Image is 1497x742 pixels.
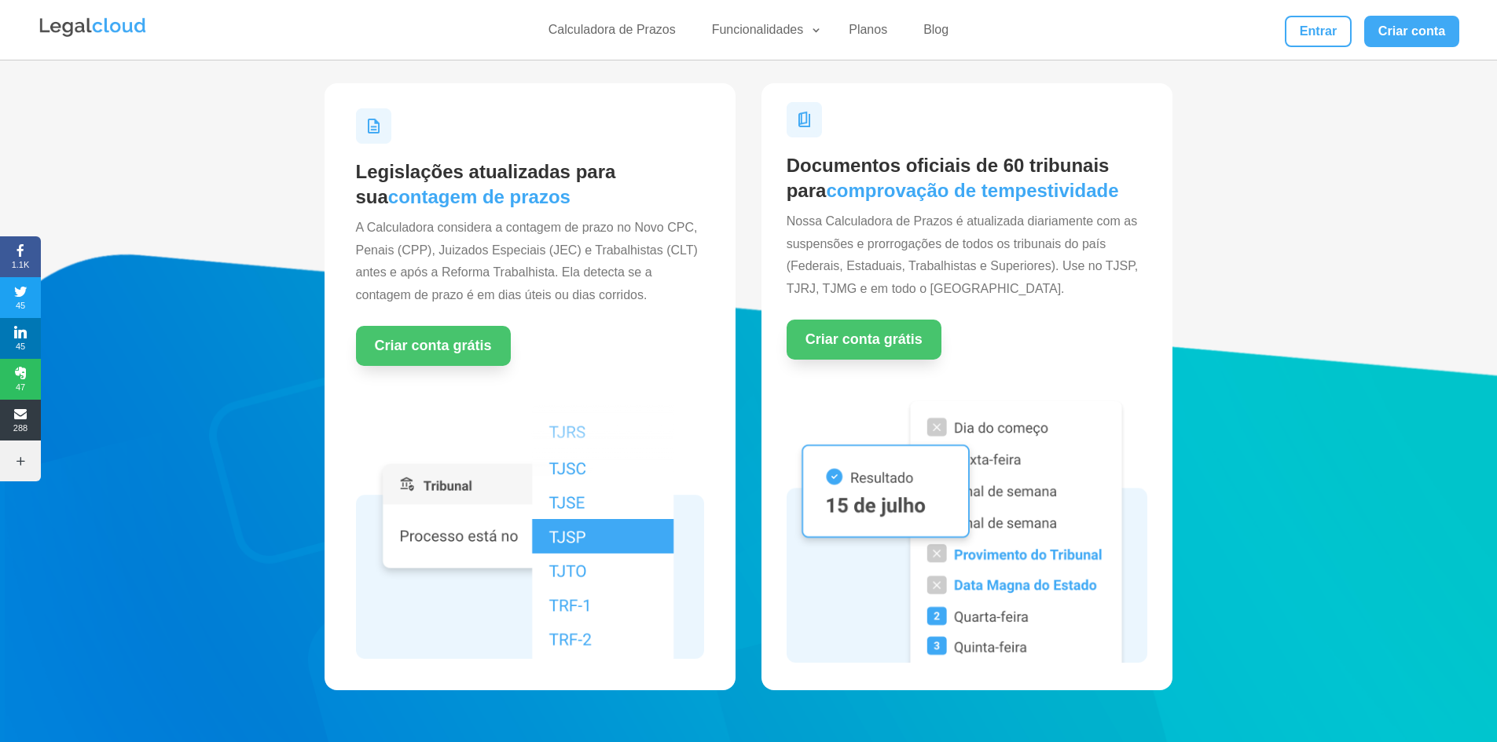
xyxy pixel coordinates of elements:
a: Logo da Legalcloud [38,28,148,42]
a: Criar conta grátis [787,320,941,360]
img: Ícone Documentos para Tempestividade [787,102,822,137]
h2: Documentos oficiais de 60 tribunais para [787,153,1148,210]
h2: Legislações atualizadas para sua [356,159,705,216]
a: Criar conta grátis [356,326,511,366]
a: Planos [839,22,897,45]
span: A Calculadora considera a contagem de prazo no Novo CPC, Penais (CPP), Juizados Especiais (JEC) e... [356,221,698,302]
img: Ícone Legislações [356,108,391,144]
a: Funcionalidades [703,22,823,45]
img: Legalcloud Logo [38,16,148,39]
a: Criar conta [1364,16,1460,47]
a: Calculadora de Prazos [539,22,685,45]
span: comprovação de tempestividade [826,180,1118,201]
a: Entrar [1285,16,1351,47]
a: Blog [914,22,958,45]
span: contagem de prazos [388,186,571,207]
img: Tribunais na Calculadora de Prazos [356,389,705,660]
img: Resultado de uma simulação na Calculadora de Prazos Processuais [787,383,1148,663]
span: Nossa Calculadora de Prazos é atualizada diariamente com as suspensões e prorrogações de todos os... [787,214,1139,295]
